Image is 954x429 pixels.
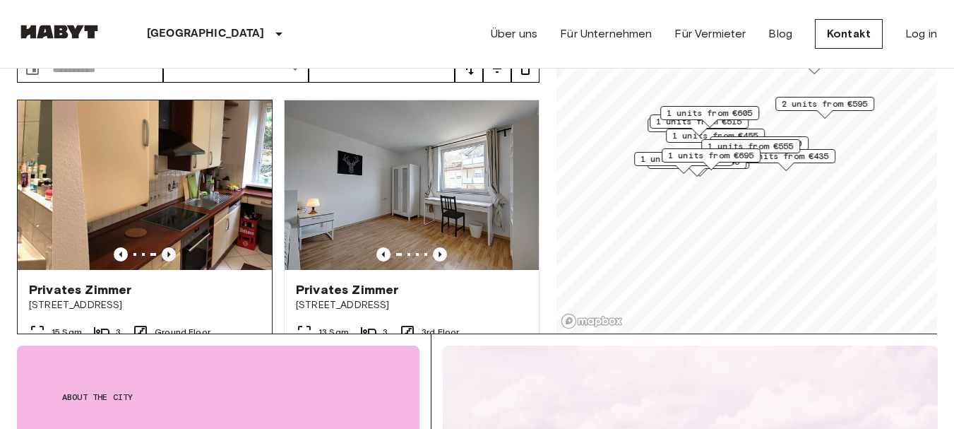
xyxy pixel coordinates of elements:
a: Mapbox logo [561,313,623,329]
span: 3 [383,326,388,339]
div: Map marker [648,118,746,140]
span: 13 Sqm [318,326,349,339]
a: Previous imagePrevious imagePrivates Zimmer[STREET_ADDRESS]15 Sqm3Ground FloorMove-in from [DATE]... [17,100,273,401]
div: Map marker [634,152,733,174]
button: Previous image [114,247,128,261]
button: tune [483,54,511,83]
div: Map marker [666,129,765,151]
button: Previous image [376,247,390,261]
span: 3rd Floor [422,326,459,339]
span: 1 units from €455 [672,129,758,142]
span: 1 units from €460 [716,137,802,150]
span: 15 Sqm [52,326,82,339]
span: 1 units from €515 [656,115,742,128]
p: [GEOGRAPHIC_DATA] [147,25,265,42]
div: Map marker [775,97,874,119]
span: 1 units from €665 [640,153,727,165]
a: Kontakt [815,19,883,49]
a: Für Vermieter [674,25,746,42]
img: Marketing picture of unit DE-09-012-002-03HF [52,100,306,270]
span: 1 units from €605 [667,107,753,119]
span: Privates Zimmer [296,281,398,298]
a: Blog [768,25,792,42]
span: 1 units from €695 [668,149,754,162]
span: 2 units from €435 [743,150,829,163]
a: Marketing picture of unit DE-09-017-01MPrevious imagePrevious imagePrivates Zimmer[STREET_ADDRESS... [284,100,539,401]
a: Über uns [491,25,537,42]
span: Ground Floor [155,326,210,339]
div: Map marker [650,114,749,136]
a: Log in [905,25,937,42]
button: tune [455,54,483,83]
img: Habyt [17,25,102,39]
span: [STREET_ADDRESS] [29,298,261,312]
button: Previous image [162,247,176,261]
button: Choose date [18,54,47,83]
span: Privates Zimmer [29,281,131,298]
div: Map marker [710,136,809,158]
span: [STREET_ADDRESS] [296,298,527,312]
span: 2 units from €595 [782,98,868,110]
img: Marketing picture of unit DE-09-017-01M [285,100,539,270]
button: tune [511,54,539,83]
div: Map marker [662,148,761,170]
a: Für Unternehmen [560,25,652,42]
div: Map marker [701,139,800,161]
div: Map marker [660,106,759,128]
span: 1 units from €555 [708,140,794,153]
button: Previous image [433,247,447,261]
span: About the city [62,391,374,404]
span: 3 [116,326,121,339]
